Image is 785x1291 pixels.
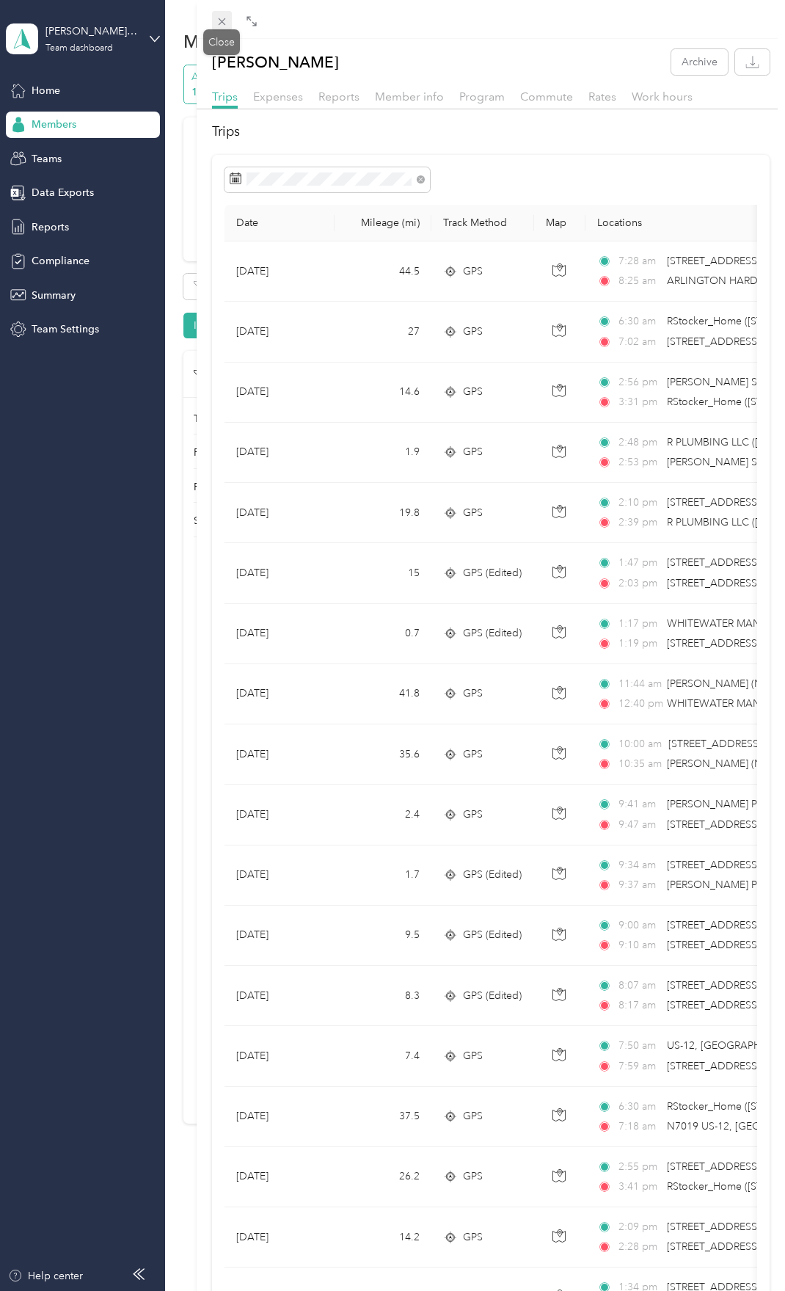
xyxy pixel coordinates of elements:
[224,724,335,785] td: [DATE]
[618,616,660,632] span: 1:17 pm
[335,604,431,664] td: 0.7
[618,1219,660,1235] span: 2:09 pm
[335,423,431,483] td: 1.9
[212,49,339,75] p: [PERSON_NAME]
[463,625,522,641] span: GPS (Edited)
[335,1026,431,1086] td: 7.4
[224,1147,335,1207] td: [DATE]
[618,1239,660,1255] span: 2:28 pm
[463,867,522,883] span: GPS (Edited)
[667,556,760,569] span: [STREET_ADDRESS]
[667,1060,760,1072] span: [STREET_ADDRESS]
[463,384,483,400] span: GPS
[224,302,335,362] td: [DATE]
[224,1207,335,1268] td: [DATE]
[618,676,660,692] span: 11:44 am
[618,555,660,571] span: 1:47 pm
[463,927,522,943] span: GPS (Edited)
[618,374,660,390] span: 2:56 pm
[224,845,335,906] td: [DATE]
[224,363,335,423] td: [DATE]
[667,979,760,992] span: [STREET_ADDRESS]
[335,205,431,241] th: Mileage (mi)
[618,756,660,772] span: 10:35 am
[632,90,693,103] span: Work hours
[618,1119,660,1135] span: 7:18 am
[459,90,505,103] span: Program
[667,1221,760,1233] span: [STREET_ADDRESS]
[224,604,335,664] td: [DATE]
[618,313,660,330] span: 6:30 am
[667,1240,760,1253] span: [STREET_ADDRESS]
[668,738,762,750] span: [STREET_ADDRESS]
[463,324,483,340] span: GPS
[618,575,660,592] span: 2:03 pm
[618,1179,660,1195] span: 3:41 pm
[618,937,660,953] span: 9:10 am
[534,205,585,241] th: Map
[203,29,240,55] div: Close
[335,785,431,845] td: 2.4
[618,696,660,712] span: 12:40 pm
[667,637,760,650] span: [STREET_ADDRESS]
[618,1099,660,1115] span: 6:30 am
[224,241,335,302] td: [DATE]
[618,997,660,1014] span: 8:17 am
[463,685,483,702] span: GPS
[667,818,760,831] span: [STREET_ADDRESS]
[618,334,660,350] span: 7:02 am
[588,90,616,103] span: Rates
[253,90,303,103] span: Expenses
[224,1026,335,1086] td: [DATE]
[463,565,522,581] span: GPS (Edited)
[335,906,431,966] td: 9.5
[618,273,660,289] span: 8:25 am
[618,434,660,451] span: 2:48 pm
[618,817,660,833] span: 9:47 am
[618,253,660,269] span: 7:28 am
[463,1048,483,1064] span: GPS
[463,263,483,280] span: GPS
[224,906,335,966] td: [DATE]
[618,796,660,812] span: 9:41 am
[463,444,483,460] span: GPS
[463,746,483,763] span: GPS
[224,205,335,241] th: Date
[335,724,431,785] td: 35.6
[224,1087,335,1147] td: [DATE]
[463,1229,483,1245] span: GPS
[318,90,359,103] span: Reports
[335,302,431,362] td: 27
[431,205,534,241] th: Track Method
[335,1087,431,1147] td: 37.5
[618,514,660,531] span: 2:39 pm
[335,966,431,1026] td: 8.3
[667,1160,760,1173] span: [STREET_ADDRESS]
[224,966,335,1026] td: [DATE]
[335,1147,431,1207] td: 26.2
[375,90,444,103] span: Member info
[463,807,483,823] span: GPS
[463,1168,483,1185] span: GPS
[335,363,431,423] td: 14.6
[335,664,431,724] td: 41.8
[335,1207,431,1268] td: 14.2
[618,636,660,652] span: 1:19 pm
[463,1108,483,1124] span: GPS
[224,543,335,603] td: [DATE]
[618,394,660,410] span: 3:31 pm
[618,877,660,893] span: 9:37 am
[212,122,770,142] h2: Trips
[463,505,483,521] span: GPS
[224,423,335,483] td: [DATE]
[618,495,660,511] span: 2:10 pm
[520,90,573,103] span: Commute
[618,1159,660,1175] span: 2:55 pm
[618,857,660,873] span: 9:34 am
[618,1058,660,1074] span: 7:59 am
[212,90,238,103] span: Trips
[671,49,728,75] button: Archive
[618,454,660,470] span: 2:53 pm
[463,988,522,1004] span: GPS (Edited)
[335,845,431,906] td: 1.7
